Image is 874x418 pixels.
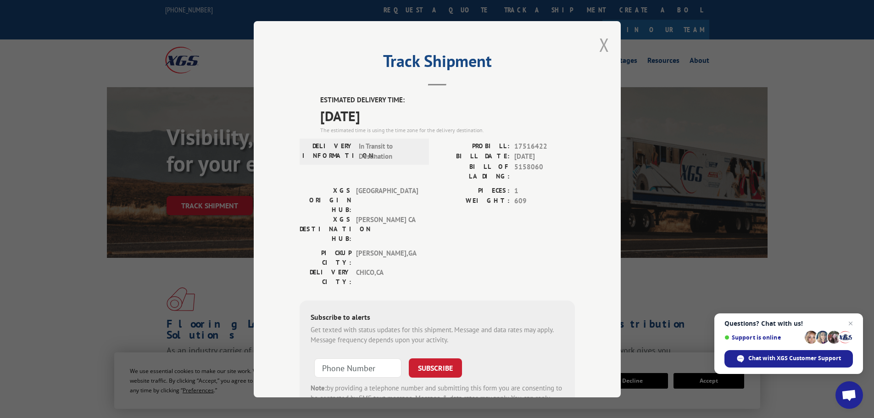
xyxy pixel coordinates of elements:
div: The estimated time is using the time zone for the delivery destination. [320,126,575,134]
span: [GEOGRAPHIC_DATA] [356,185,418,214]
span: CHICO , CA [356,267,418,286]
span: Chat with XGS Customer Support [724,350,853,368]
div: Get texted with status updates for this shipment. Message and data rates may apply. Message frequ... [311,324,564,345]
span: [PERSON_NAME] CA [356,214,418,243]
label: XGS DESTINATION HUB: [300,214,351,243]
span: [DATE] [514,151,575,162]
label: PIECES: [437,185,510,196]
span: Questions? Chat with us! [724,320,853,327]
span: Support is online [724,334,802,341]
a: Open chat [835,381,863,409]
label: DELIVERY CITY: [300,267,351,286]
label: ESTIMATED DELIVERY TIME: [320,95,575,106]
span: Chat with XGS Customer Support [748,354,841,362]
label: PROBILL: [437,141,510,151]
div: Subscribe to alerts [311,311,564,324]
span: [PERSON_NAME] , GA [356,248,418,267]
strong: Note: [311,383,327,392]
span: 609 [514,196,575,206]
label: XGS ORIGIN HUB: [300,185,351,214]
label: BILL DATE: [437,151,510,162]
input: Phone Number [314,358,401,377]
h2: Track Shipment [300,55,575,72]
label: WEIGHT: [437,196,510,206]
span: In Transit to Destination [359,141,421,162]
span: 5158060 [514,162,575,181]
button: SUBSCRIBE [409,358,462,377]
div: by providing a telephone number and submitting this form you are consenting to be contacted by SM... [311,383,564,414]
button: Close modal [599,33,609,57]
span: 1 [514,185,575,196]
span: 17516422 [514,141,575,151]
label: DELIVERY INFORMATION: [302,141,354,162]
span: [DATE] [320,105,575,126]
label: PICKUP CITY: [300,248,351,267]
label: BILL OF LADING: [437,162,510,181]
